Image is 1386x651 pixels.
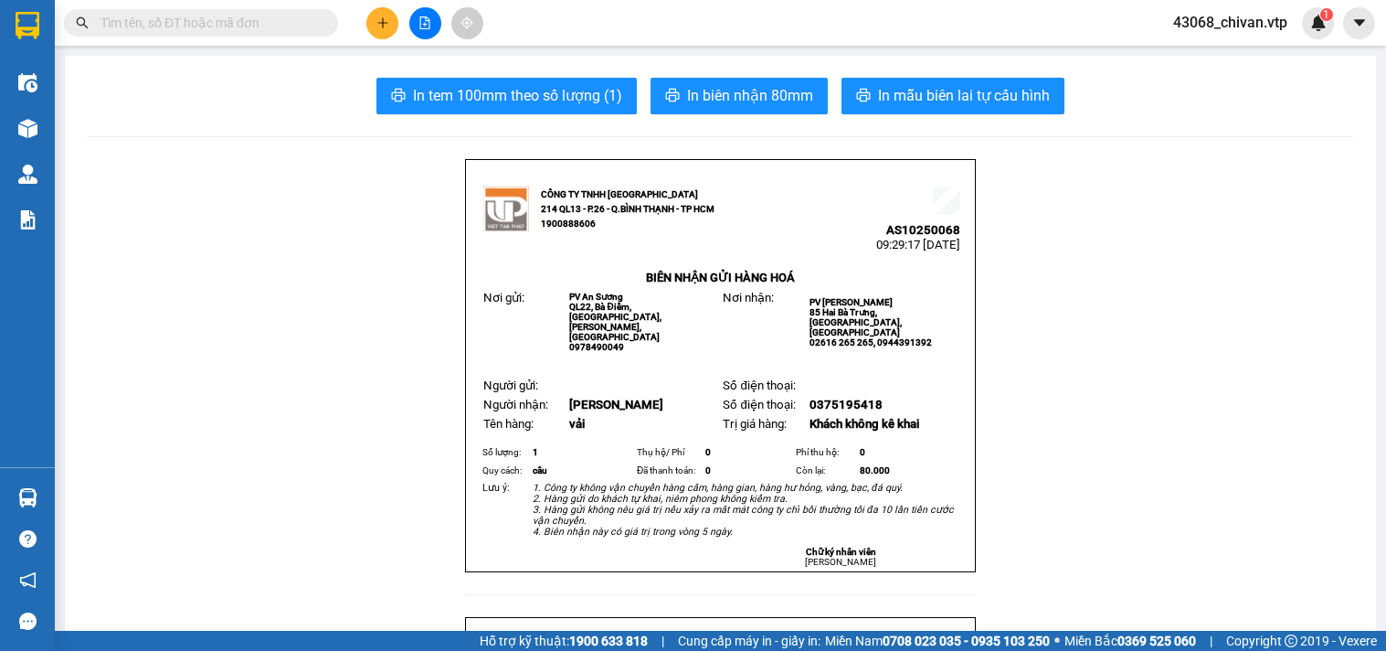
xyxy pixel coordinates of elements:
span: printer [391,88,406,105]
span: 80.000 [860,465,890,475]
span: Lưu ý: [482,482,510,494]
span: 43068_chivan.vtp [1159,11,1302,34]
span: Hỗ trợ kỹ thuật: [480,631,648,651]
span: Tên hàng: [483,417,534,431]
span: [PERSON_NAME] [569,398,663,411]
span: Số điện thoại: [723,398,795,411]
strong: BIÊN NHẬN GỬI HÀNG HOÁ [646,271,795,284]
span: 0 [705,465,711,475]
td: Thụ hộ/ Phí [634,443,703,462]
img: warehouse-icon [18,165,37,184]
img: warehouse-icon [18,73,37,92]
span: 0 [860,447,865,457]
img: warehouse-icon [18,488,37,507]
button: printerIn biên nhận 80mm [651,78,828,114]
strong: 0708 023 035 - 0935 103 250 [883,634,1050,648]
img: solution-icon [18,210,37,229]
strong: Chữ ký nhân viên [806,547,876,557]
span: message [19,613,37,630]
img: logo [483,187,529,232]
span: Nơi gửi: [483,291,524,304]
sup: 1 [1320,8,1333,21]
span: 1 [1323,8,1329,21]
span: 85 Hai Bà Trưng, [GEOGRAPHIC_DATA], [GEOGRAPHIC_DATA] [809,307,902,337]
button: aim [451,7,483,39]
span: Khách không kê khai [809,417,919,431]
span: Trị giá hàng: [723,417,787,431]
span: 02616 265 265, 0944391392 [809,337,932,347]
span: Người nhận: [483,398,548,411]
strong: 1900 633 818 [569,634,648,648]
button: printerIn tem 100mm theo số lượng (1) [376,78,637,114]
span: Số điện thoại: [723,379,795,392]
td: Số lượng: [480,443,530,462]
span: Miền Nam [825,631,1050,651]
strong: CÔNG TY TNHH [GEOGRAPHIC_DATA] 214 QL13 - P.26 - Q.BÌNH THẠNH - TP HCM 1900888606 [541,189,714,229]
span: PV [PERSON_NAME] [809,297,893,307]
span: 0 [705,447,711,457]
span: 0978490049 [569,342,624,352]
span: PV An Sương [569,292,623,302]
span: In biên nhận 80mm [687,84,813,107]
span: printer [856,88,871,105]
span: ⚪️ [1054,637,1060,645]
span: caret-down [1351,15,1368,31]
input: Tìm tên, số ĐT hoặc mã đơn [101,13,316,33]
span: 1 [533,447,538,457]
span: QL22, Bà Điểm, [GEOGRAPHIC_DATA], [PERSON_NAME], [GEOGRAPHIC_DATA] [569,302,661,342]
span: Nơi nhận: [723,291,774,304]
span: aim [460,16,473,29]
span: copyright [1285,635,1297,647]
span: | [1210,631,1212,651]
span: | [661,631,664,651]
img: logo-vxr [16,12,39,39]
td: Còn lại: [793,462,857,480]
span: Miền Bắc [1064,631,1196,651]
span: In mẫu biên lai tự cấu hình [878,84,1050,107]
span: câu [533,465,547,475]
button: caret-down [1343,7,1375,39]
span: 09:29:17 [DATE] [876,238,960,251]
span: notification [19,571,37,589]
em: 1. Công ty không vận chuyển hàng cấm, hàng gian, hàng hư hỏng, vàng, bạc, đá quý. 2. Hàng gửi do ... [533,482,954,538]
span: AS10250068 [886,223,960,237]
span: vải [569,417,585,431]
img: warehouse-icon [18,119,37,138]
span: question-circle [19,530,37,548]
strong: 0369 525 060 [1117,634,1196,648]
td: Phí thu hộ: [793,443,857,462]
span: Người gửi: [483,379,538,392]
td: Quy cách: [480,462,530,480]
span: search [76,16,89,29]
button: file-add [409,7,441,39]
span: [PERSON_NAME] [805,557,876,567]
img: icon-new-feature [1310,15,1327,31]
td: Đã thanh toán: [634,462,703,480]
span: In tem 100mm theo số lượng (1) [413,84,622,107]
span: Cung cấp máy in - giấy in: [678,631,820,651]
button: printerIn mẫu biên lai tự cấu hình [841,78,1064,114]
span: plus [376,16,389,29]
button: plus [366,7,398,39]
span: file-add [418,16,431,29]
span: printer [665,88,680,105]
span: 0375195418 [809,398,883,411]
